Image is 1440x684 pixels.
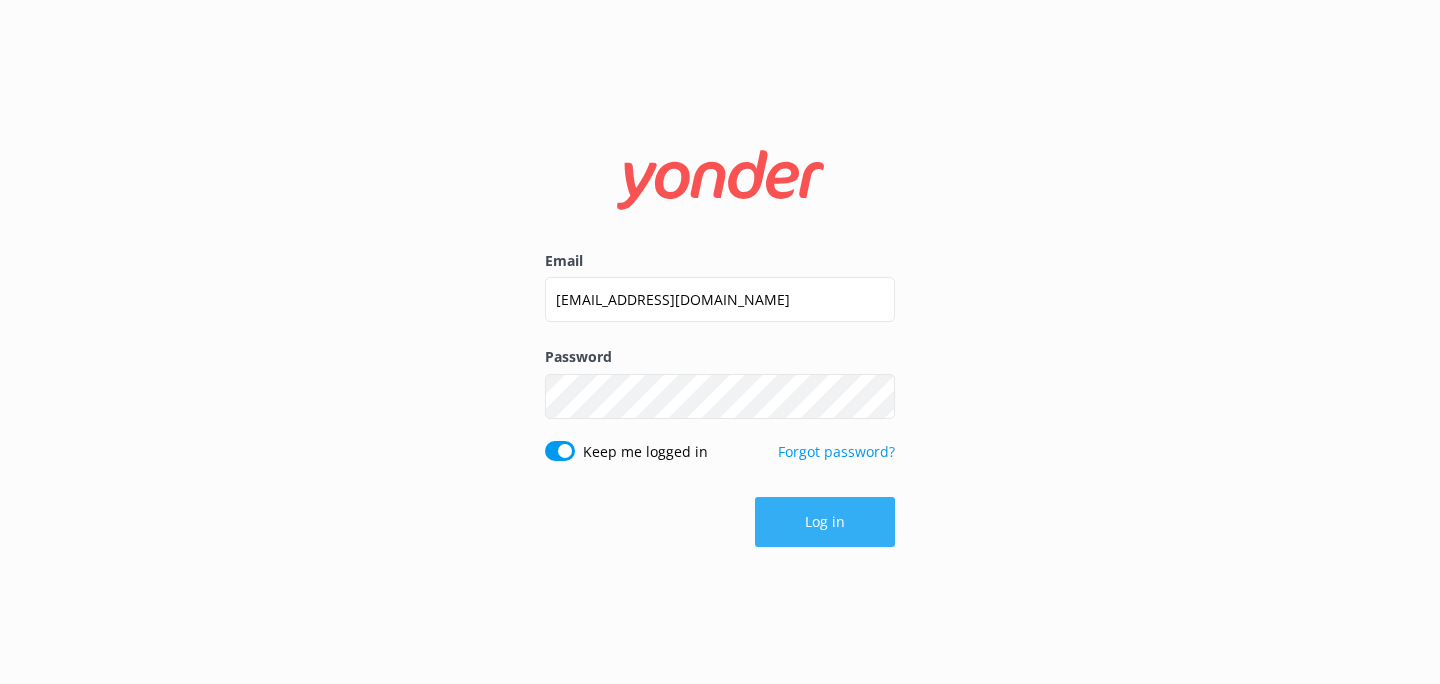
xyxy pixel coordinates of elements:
[545,346,895,368] label: Password
[545,277,895,322] input: user@emailaddress.com
[545,250,895,272] label: Email
[755,497,895,547] button: Log in
[855,376,895,416] button: Show password
[583,441,708,463] label: Keep me logged in
[778,442,895,461] a: Forgot password?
